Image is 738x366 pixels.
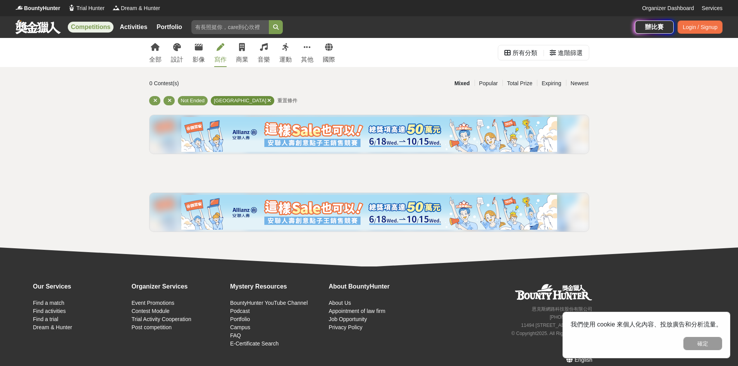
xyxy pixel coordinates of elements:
a: Contest Module [131,308,169,314]
a: LogoDream & Hunter [112,4,160,12]
div: 影像 [193,55,205,64]
small: 恩克斯網路科技股份有限公司 [532,306,592,312]
a: Competitions [68,22,114,33]
small: © Copyright 2025 . All Rights Reserved. [511,331,592,336]
a: 寫作 [214,38,227,67]
a: Portfolio [153,22,185,33]
a: 辦比賽 [635,21,674,34]
a: Organizer Dashboard [642,4,694,12]
div: 進階篩選 [558,45,583,61]
input: 有長照挺你，care到心坎裡！青春出手，拍出照顧 影音徵件活動 [191,20,269,34]
div: 商業 [236,55,248,64]
a: LogoTrial Hunter [68,4,105,12]
div: Popular [475,77,502,90]
a: LogoBountyHunter [15,4,60,12]
a: Job Opportunity [329,316,367,322]
img: cf4fb443-4ad2-4338-9fa3-b46b0bf5d316.png [181,117,557,152]
img: Logo [15,4,23,12]
a: Find a match [33,300,64,306]
a: 設計 [171,38,183,67]
a: Privacy Policy [329,324,362,330]
a: About Us [329,300,351,306]
div: Mixed [450,77,475,90]
a: Podcast [230,308,250,314]
a: BountyHunter YouTube Channel [230,300,308,306]
a: Post competition [131,324,172,330]
a: 商業 [236,38,248,67]
a: Find a trial [33,316,58,322]
span: Trial Hunter [76,4,105,12]
button: 確定 [683,337,722,350]
span: Not Ended [181,98,205,103]
div: 運動 [279,55,292,64]
div: 所有分類 [513,45,537,61]
a: 影像 [193,38,205,67]
div: 音樂 [258,55,270,64]
a: 其他 [301,38,313,67]
a: 全部 [149,38,162,67]
a: Find activities [33,308,66,314]
a: Dream & Hunter [33,324,72,330]
a: Campus [230,324,250,330]
div: Total Prize [502,77,537,90]
a: FAQ [230,332,241,339]
small: 11494 [STREET_ADDRESS] 3 樓 [521,323,592,328]
span: English [575,357,592,363]
a: Activities [117,22,150,33]
div: Newest [566,77,593,90]
div: Expiring [537,77,566,90]
span: BountyHunter [24,4,60,12]
a: 國際 [323,38,335,67]
img: Logo [112,4,120,12]
div: About BountyHunter [329,282,423,291]
div: 設計 [171,55,183,64]
a: Services [702,4,723,12]
a: 運動 [279,38,292,67]
small: [PHONE_NUMBER] [550,314,592,320]
div: Mystery Resources [230,282,325,291]
div: Our Services [33,282,127,291]
div: Organizer Services [131,282,226,291]
div: 國際 [323,55,335,64]
div: 全部 [149,55,162,64]
span: Dream & Hunter [121,4,160,12]
div: 寫作 [214,55,227,64]
span: 我們使用 cookie 來個人化內容、投放廣告和分析流量。 [571,321,722,328]
span: [GEOGRAPHIC_DATA] [214,98,266,103]
div: Login / Signup [678,21,723,34]
a: Trial Activity Cooperation [131,316,191,322]
div: 其他 [301,55,313,64]
a: Portfolio [230,316,250,322]
div: 0 Contest(s) [150,77,296,90]
a: E-Certificate Search [230,340,279,347]
a: 音樂 [258,38,270,67]
a: Appointment of law firm [329,308,385,314]
span: 重置條件 [277,98,298,103]
img: Logo [68,4,76,12]
img: cf4fb443-4ad2-4338-9fa3-b46b0bf5d316.png [181,195,557,230]
a: Event Promotions [131,300,174,306]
